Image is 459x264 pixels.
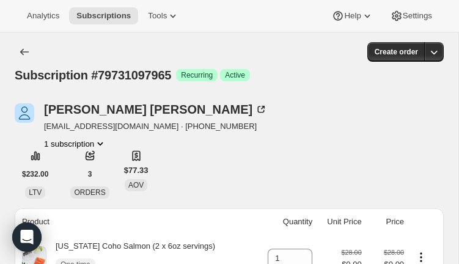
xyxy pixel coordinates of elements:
span: Analytics [27,11,59,21]
span: $232.00 [22,169,48,179]
button: Tools [141,7,186,24]
small: $28.00 [342,249,362,256]
span: David Lee [15,103,34,123]
span: Active [225,70,245,80]
span: 3 [88,169,92,179]
button: Settings [383,7,439,24]
button: Product actions [44,137,106,150]
th: Unit Price [316,208,365,235]
span: [EMAIL_ADDRESS][DOMAIN_NAME] · [PHONE_NUMBER] [44,120,267,133]
button: Product actions [411,251,431,264]
span: Create order [375,47,418,57]
small: $28.00 [384,249,404,256]
span: Subscriptions [76,11,131,21]
span: Settings [403,11,432,21]
th: Quantity [255,208,316,235]
button: Analytics [20,7,67,24]
span: Recurring [181,70,213,80]
div: Open Intercom Messenger [12,222,42,252]
th: Price [365,208,408,235]
span: ORDERS [74,188,105,197]
span: Help [344,11,361,21]
span: $77.33 [124,164,149,177]
span: AOV [128,181,144,189]
button: Subscriptions [69,7,138,24]
button: Create order [367,42,425,62]
button: Subscriptions [15,42,34,62]
span: LTV [29,188,42,197]
span: Subscription #79731097965 [15,68,171,82]
th: Product [15,208,255,235]
button: Help [325,7,380,24]
div: [PERSON_NAME] [PERSON_NAME] [44,103,267,116]
span: Tools [148,11,167,21]
button: 3 [80,164,100,184]
button: $232.00 [15,164,56,184]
